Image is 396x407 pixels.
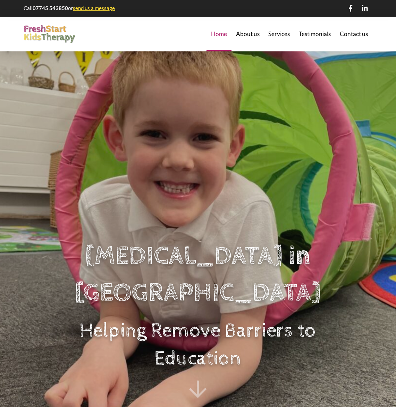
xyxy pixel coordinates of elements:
p: Call or [24,5,116,12]
strong: 07745 543850 [33,5,68,11]
p: Helping Remove Barriers to Education [35,317,361,373]
a: Services [264,17,295,51]
a: Home [207,17,231,51]
h1: [MEDICAL_DATA] in [GEOGRAPHIC_DATA] [35,238,361,312]
span: About us [236,31,260,37]
span: Home [211,31,227,37]
a: About us [231,17,264,51]
a: send us a message [73,5,115,11]
span: Testimonials [299,31,331,37]
img: FreshStart Kids Therapy logo [24,25,76,43]
a: Contact us [335,17,372,51]
span: Services [268,31,290,37]
span: Contact us [340,31,368,37]
a: Testimonials [294,17,335,51]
